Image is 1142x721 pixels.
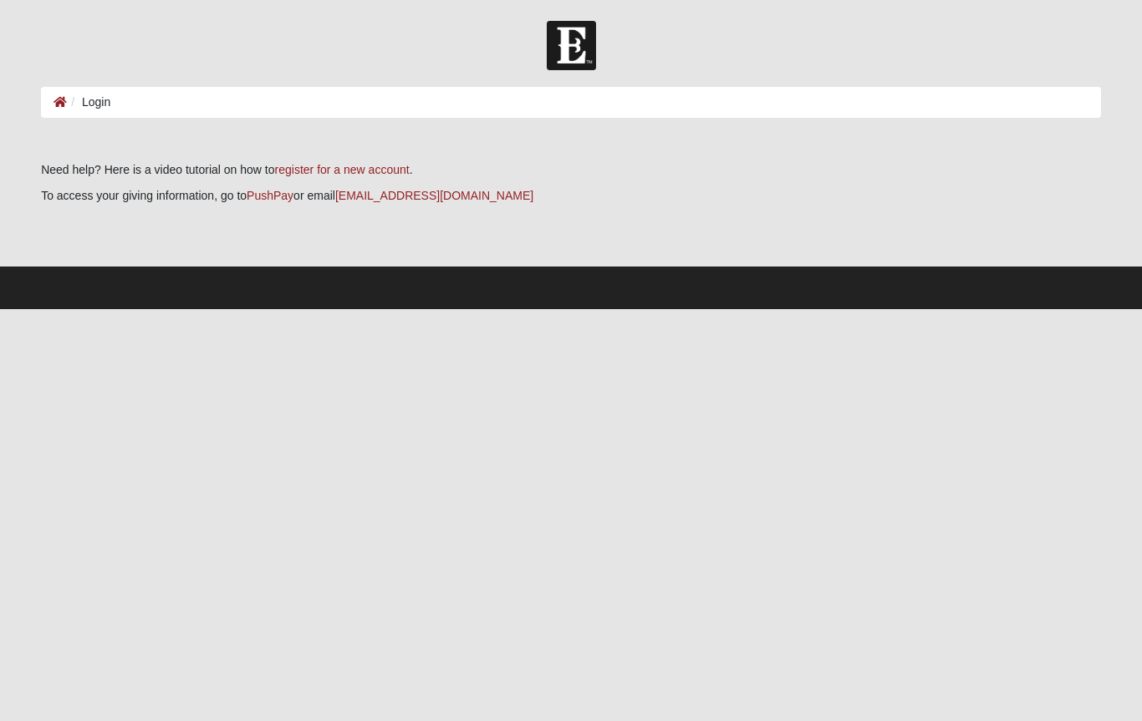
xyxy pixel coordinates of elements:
p: To access your giving information, go to or email [41,187,1101,205]
a: register for a new account [275,163,410,176]
p: Need help? Here is a video tutorial on how to . [41,161,1101,179]
li: Login [67,94,110,111]
a: PushPay [247,189,293,202]
img: Church of Eleven22 Logo [547,21,596,70]
a: [EMAIL_ADDRESS][DOMAIN_NAME] [335,189,533,202]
